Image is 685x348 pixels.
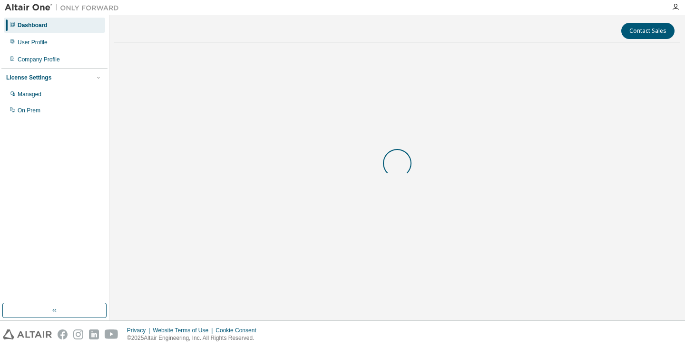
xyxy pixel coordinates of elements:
[18,107,40,114] div: On Prem
[18,90,41,98] div: Managed
[5,3,124,12] img: Altair One
[89,329,99,339] img: linkedin.svg
[127,334,262,342] p: © 2025 Altair Engineering, Inc. All Rights Reserved.
[3,329,52,339] img: altair_logo.svg
[6,74,51,81] div: License Settings
[153,327,215,334] div: Website Terms of Use
[127,327,153,334] div: Privacy
[18,56,60,63] div: Company Profile
[58,329,68,339] img: facebook.svg
[73,329,83,339] img: instagram.svg
[18,21,48,29] div: Dashboard
[105,329,118,339] img: youtube.svg
[215,327,262,334] div: Cookie Consent
[621,23,675,39] button: Contact Sales
[18,39,48,46] div: User Profile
